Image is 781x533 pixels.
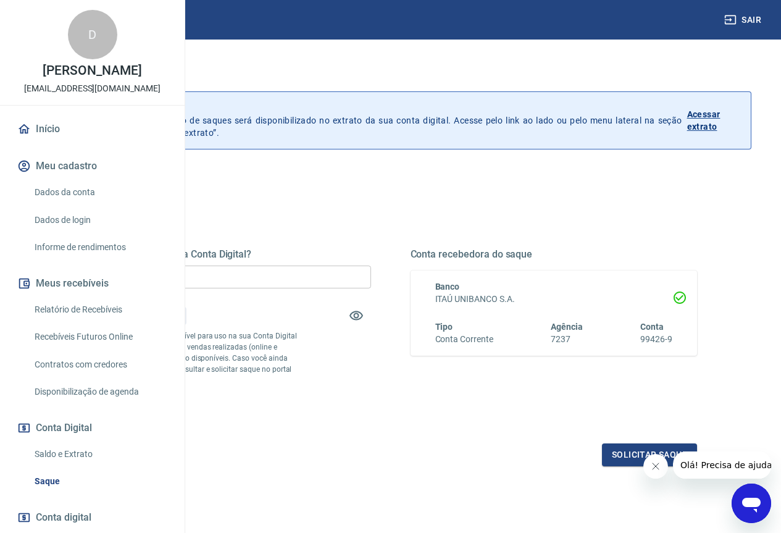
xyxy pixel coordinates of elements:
[30,180,170,205] a: Dados da conta
[15,153,170,180] button: Meu cadastro
[30,469,170,494] a: Saque
[15,414,170,442] button: Conta Digital
[673,451,771,479] iframe: Mensagem da empresa
[30,64,751,82] h3: Saque
[411,248,698,261] h5: Conta recebedora do saque
[551,322,583,332] span: Agência
[67,102,682,139] p: A partir de agora, o histórico de saques será disponibilizado no extrato da sua conta digital. Ac...
[68,10,117,59] div: D
[732,484,771,523] iframe: Botão para abrir a janela de mensagens
[67,102,682,114] p: Histórico de saques
[687,108,741,133] p: Acessar extrato
[640,322,664,332] span: Conta
[30,324,170,350] a: Recebíveis Futuros Online
[687,102,741,139] a: Acessar extrato
[30,235,170,260] a: Informe de rendimentos
[24,82,161,95] p: [EMAIL_ADDRESS][DOMAIN_NAME]
[643,454,668,479] iframe: Fechar mensagem
[15,270,170,297] button: Meus recebíveis
[602,443,697,466] button: Solicitar saque
[435,282,460,292] span: Banco
[84,248,371,261] h5: Quanto deseja sacar da Conta Digital?
[15,115,170,143] a: Início
[43,64,141,77] p: [PERSON_NAME]
[435,293,673,306] h6: ITAÚ UNIBANCO S.A.
[84,330,299,386] p: *Corresponde ao saldo disponível para uso na sua Conta Digital Vindi. Incluindo os valores das ve...
[7,9,104,19] span: Olá! Precisa de ajuda?
[30,297,170,322] a: Relatório de Recebíveis
[30,352,170,377] a: Contratos com credores
[36,509,91,526] span: Conta digital
[551,333,583,346] h6: 7237
[722,9,766,31] button: Sair
[15,504,170,531] a: Conta digital
[30,442,170,467] a: Saldo e Extrato
[30,379,170,405] a: Disponibilização de agenda
[30,208,170,233] a: Dados de login
[640,333,672,346] h6: 99426-9
[435,333,493,346] h6: Conta Corrente
[435,322,453,332] span: Tipo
